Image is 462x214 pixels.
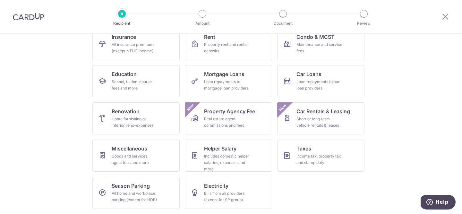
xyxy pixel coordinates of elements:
div: Real estate agent commissions and fees [204,116,250,129]
img: CardUp [13,13,44,21]
div: Property rent and rental deposits [204,41,250,54]
a: RenovationHome furnishing or interior reno-expenses [92,102,180,134]
div: Includes domestic helper salaries, expenses and more [204,153,250,172]
span: Education [112,70,137,78]
span: Season Parking [112,182,150,190]
p: Amount [179,20,226,27]
div: Maintenance and service fees [296,41,343,54]
span: New [185,102,196,113]
div: Home furnishing or interior reno-expenses [112,116,158,129]
div: Goods and services, agent fees and more [112,153,158,166]
div: Short or long‑term vehicle rentals & leases [296,116,343,129]
p: Review [340,20,388,27]
a: Helper SalaryIncludes domestic helper salaries, expenses and more [185,140,272,172]
div: All insurance premiums (except NTUC Income) [112,41,158,54]
span: Car Loans [296,70,321,78]
p: Document [259,20,307,27]
span: New [278,102,288,113]
span: Electricity [204,182,228,190]
div: School, tuition, course fees and more [112,79,158,91]
span: Property Agency Fee [204,107,255,115]
a: MiscellaneousGoods and services, agent fees and more [92,140,180,172]
p: Recipient [98,20,146,27]
a: EducationSchool, tuition, course fees and more [92,65,180,97]
span: Miscellaneous [112,145,147,152]
span: Helper Salary [204,145,236,152]
a: Mortgage LoansLoan repayments to mortgage loan providers [185,65,272,97]
span: Mortgage Loans [204,70,244,78]
div: Income tax, property tax and stamp duty [296,153,343,166]
div: Loan repayments to mortgage loan providers [204,79,250,91]
iframe: Opens a widget where you can find more information [421,195,456,211]
span: Insurance [112,33,136,41]
a: InsuranceAll insurance premiums (except NTUC Income) [92,28,180,60]
a: TaxesIncome tax, property tax and stamp duty [277,140,364,172]
span: Condo & MCST [296,33,335,41]
div: All home and workplace parking (except for HDB) [112,190,158,203]
span: Renovation [112,107,140,115]
a: Season ParkingAll home and workplace parking (except for HDB) [92,177,180,209]
span: Car Rentals & Leasing [296,107,350,115]
a: Car Rentals & LeasingShort or long‑term vehicle rentals & leasesNew [277,102,364,134]
div: Loan repayments to car loan providers [296,79,343,91]
div: Bills from all providers (except for SP group) [204,190,250,203]
span: Taxes [296,145,311,152]
a: ElectricityBills from all providers (except for SP group) [185,177,272,209]
a: Car LoansLoan repayments to car loan providers [277,65,364,97]
span: Rent [204,33,215,41]
a: Property Agency FeeReal estate agent commissions and feesNew [185,102,272,134]
a: RentProperty rent and rental deposits [185,28,272,60]
a: Condo & MCSTMaintenance and service fees [277,28,364,60]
